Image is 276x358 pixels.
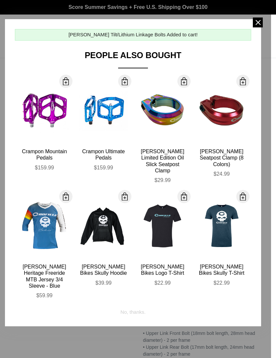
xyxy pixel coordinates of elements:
[197,264,247,276] div: [PERSON_NAME] Bikes Skully T-Shirt
[36,293,53,298] span: $59.99
[120,304,146,316] div: No, thanks.
[138,201,187,251] img: CANFIELD-LOGO-TEE-BLACK-SHOPIFY_large.jpg
[138,86,187,135] img: Canfield-Oil-Slick-Seat-Clamp-MTB-logo-quarter_large.jpg
[94,165,113,170] span: $159.99
[197,86,247,135] img: Canfield-Seat-Clamp-Red-2_large.jpg
[79,201,128,251] img: OldStyleCanfieldHoodie_large.png
[213,171,230,177] span: $24.99
[155,177,171,183] span: $29.99
[79,86,128,135] img: Canfield-Crampon-Ultimate-Blue_large.jpg
[15,51,251,68] div: People Also Bought
[138,264,187,276] div: [PERSON_NAME] Bikes Logo T-Shirt
[20,148,69,161] div: Crampon Mountain Pedals
[197,148,247,167] div: [PERSON_NAME] Seatpost Clamp (8 Colors)
[20,201,69,251] img: Canfield-Hertiage-Jersey-Blue-Front_large.jpg
[79,148,128,161] div: Crampon Ultimate Pedals
[69,31,198,39] div: [PERSON_NAME] Tilt/Lithium Linkage Bolts Added to cart!
[138,148,187,174] div: [PERSON_NAME] Limited Edition Oil Slick Seatpost Clamp
[79,264,128,276] div: [PERSON_NAME] Bikes Skully Hoodie
[197,201,247,251] img: Canfield-Skully-T-Indigo-Next-Level_large.jpg
[213,280,230,286] span: $22.99
[20,86,69,135] img: Canfield-Crampon-Mountain-Purple-Shopify_large.jpg
[20,264,69,289] div: [PERSON_NAME] Heritage Freeride MTB Jersey 3/4 Sleeve - Blue
[155,280,171,286] span: $22.99
[35,165,54,170] span: $159.99
[95,280,112,286] span: $39.99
